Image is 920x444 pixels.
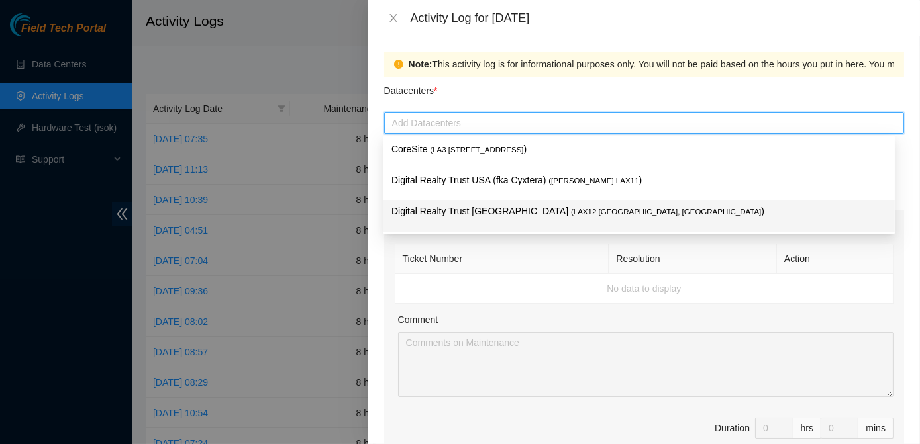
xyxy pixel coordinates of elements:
textarea: Comment [398,332,894,397]
span: ( LAX12 [GEOGRAPHIC_DATA], [GEOGRAPHIC_DATA] [571,208,761,216]
div: Duration [715,421,750,435]
p: Digital Realty Trust [GEOGRAPHIC_DATA] ) [391,204,887,219]
div: Activity Log for [DATE] [411,11,904,25]
td: No data to display [395,274,894,304]
p: Digital Realty Trust USA (fka Cyxtera) ) [391,173,887,188]
th: Action [777,244,894,274]
p: Datacenters [384,77,438,98]
div: mins [858,418,894,439]
strong: Note: [409,57,433,71]
span: ( [PERSON_NAME] LAX11 [548,177,639,185]
span: exclamation-circle [394,60,403,69]
th: Ticket Number [395,244,609,274]
p: CoreSite ) [391,142,887,157]
th: Resolution [609,244,777,274]
label: Comment [398,312,438,327]
span: close [388,13,399,23]
button: Close [384,12,403,24]
span: ( LA3 [STREET_ADDRESS] [430,146,523,154]
div: hrs [793,418,821,439]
